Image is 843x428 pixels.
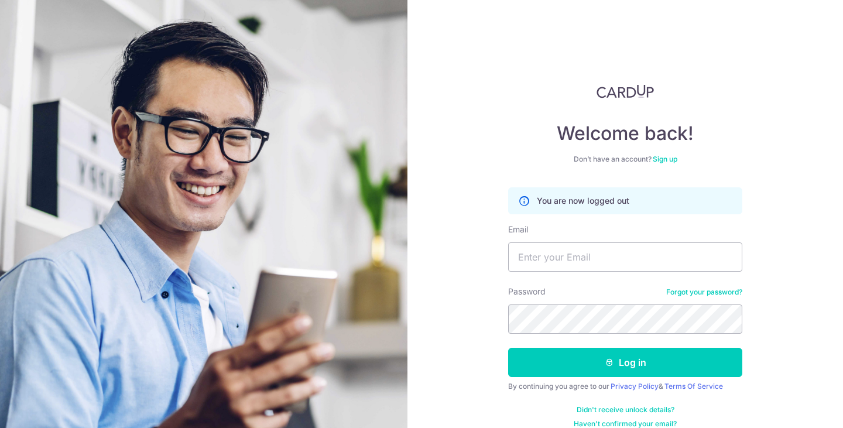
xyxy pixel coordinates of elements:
a: Terms Of Service [664,382,723,391]
div: By continuing you agree to our & [508,382,742,391]
a: Sign up [653,155,677,163]
label: Email [508,224,528,235]
img: CardUp Logo [597,84,654,98]
button: Log in [508,348,742,377]
a: Didn't receive unlock details? [577,405,674,415]
h4: Welcome back! [508,122,742,145]
div: Don’t have an account? [508,155,742,164]
a: Privacy Policy [611,382,659,391]
p: You are now logged out [537,195,629,207]
a: Forgot your password? [666,287,742,297]
input: Enter your Email [508,242,742,272]
label: Password [508,286,546,297]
